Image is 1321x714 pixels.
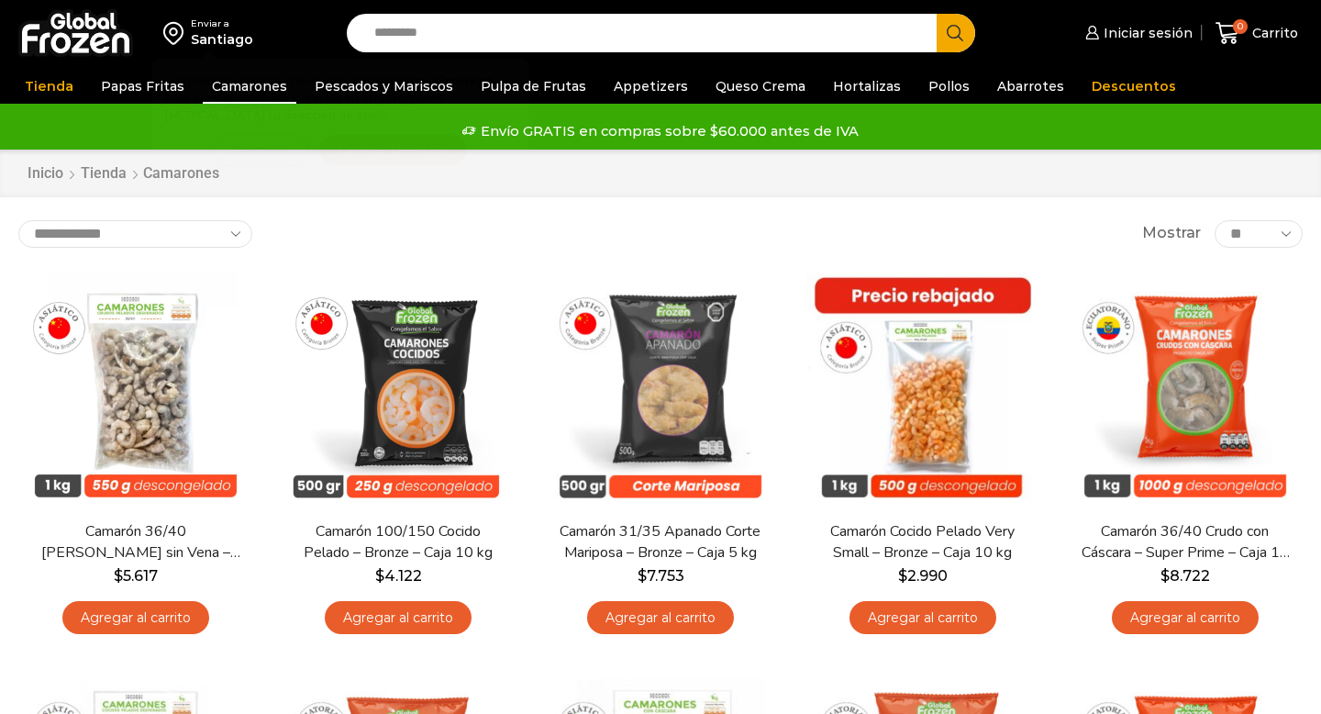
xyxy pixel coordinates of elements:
[27,163,64,184] a: Inicio
[988,69,1073,104] a: Abarrotes
[191,30,253,49] div: Santiago
[213,134,309,166] button: Continuar
[898,567,907,585] span: $
[638,567,684,585] bdi: 7.753
[80,163,128,184] a: Tienda
[849,601,996,635] a: Agregar al carrito: “Camarón Cocido Pelado Very Small - Bronze - Caja 10 kg”
[824,69,910,104] a: Hortalizas
[555,521,766,563] a: Camarón 31/35 Apanado Corte Mariposa – Bronze – Caja 5 kg
[325,601,472,635] a: Agregar al carrito: “Camarón 100/150 Cocido Pelado - Bronze - Caja 10 kg”
[937,14,975,52] button: Search button
[163,17,191,49] img: address-field-icon.svg
[293,521,504,563] a: Camarón 100/150 Cocido Pelado – Bronze – Caja 10 kg
[1211,12,1303,55] a: 0 Carrito
[1160,567,1170,585] span: $
[1081,15,1193,51] a: Iniciar sesión
[375,567,422,585] bdi: 4.122
[1142,223,1201,244] span: Mostrar
[62,601,209,635] a: Agregar al carrito: “Camarón 36/40 Crudo Pelado sin Vena - Bronze - Caja 10 kg”
[18,220,252,248] select: Pedido de la tienda
[191,17,253,30] div: Enviar a
[114,567,158,585] bdi: 5.617
[318,134,468,166] button: Cambiar Dirección
[1080,521,1291,563] a: Camarón 36/40 Crudo con Cáscara – Super Prime – Caja 10 kg
[472,69,595,104] a: Pulpa de Frutas
[1112,601,1259,635] a: Agregar al carrito: “Camarón 36/40 Crudo con Cáscara - Super Prime - Caja 10 kg”
[375,567,384,585] span: $
[16,69,83,104] a: Tienda
[165,72,516,125] p: Los precios y el stock mostrados corresponden a . Para ver disponibilidad y precios en otras regi...
[1248,24,1298,42] span: Carrito
[817,521,1028,563] a: Camarón Cocido Pelado Very Small – Bronze – Caja 10 kg
[30,521,241,563] a: Camarón 36/40 [PERSON_NAME] sin Vena – Bronze – Caja 10 kg
[143,164,219,182] h1: Camarones
[638,567,647,585] span: $
[1160,567,1210,585] bdi: 8.722
[1233,19,1248,34] span: 0
[706,69,815,104] a: Queso Crema
[92,69,194,104] a: Papas Fritas
[898,567,948,585] bdi: 2.990
[587,601,734,635] a: Agregar al carrito: “Camarón 31/35 Apanado Corte Mariposa - Bronze - Caja 5 kg”
[438,73,493,87] strong: Santiago
[1099,24,1193,42] span: Iniciar sesión
[1082,69,1185,104] a: Descuentos
[605,69,697,104] a: Appetizers
[114,567,123,585] span: $
[919,69,979,104] a: Pollos
[27,163,219,184] nav: Breadcrumb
